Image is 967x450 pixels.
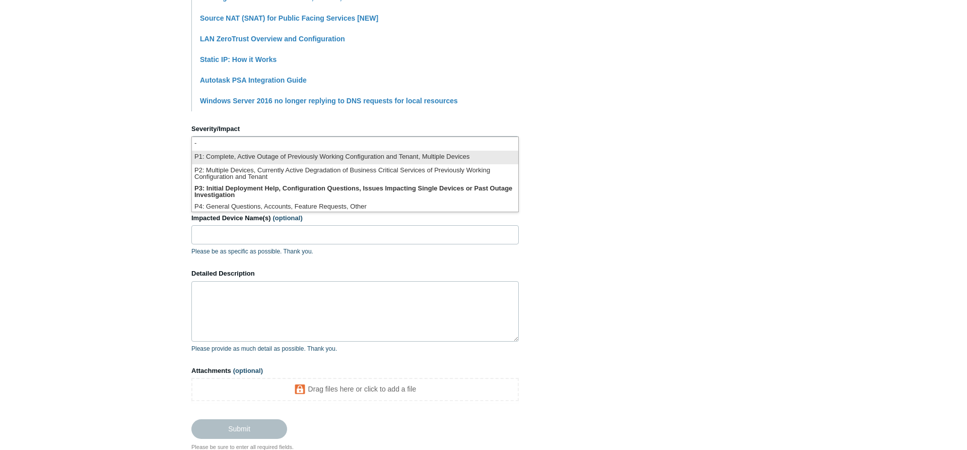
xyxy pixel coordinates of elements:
p: Please provide as much detail as possible. Thank you. [191,344,519,353]
span: (optional) [273,214,303,222]
p: Please be as specific as possible. Thank you. [191,247,519,256]
label: Impacted Device Name(s) [191,213,519,223]
li: P4: General Questions, Accounts, Feature Requests, Other [192,201,518,214]
span: (optional) [233,367,263,374]
a: LAN ZeroTrust Overview and Configuration [200,35,345,43]
a: Static IP: How it Works [200,55,277,63]
label: Detailed Description [191,269,519,279]
input: Submit [191,419,287,438]
li: - [192,137,518,151]
a: Source NAT (SNAT) for Public Facing Services [NEW] [200,14,378,22]
a: Windows Server 2016 no longer replying to DNS requests for local resources [200,97,458,105]
label: Attachments [191,366,519,376]
label: Severity/Impact [191,124,519,134]
a: Autotask PSA Integration Guide [200,76,307,84]
li: P2: Multiple Devices, Currently Active Degradation of Business Critical Services of Previously Wo... [192,164,518,182]
li: P1: Complete, Active Outage of Previously Working Configuration and Tenant, Multiple Devices [192,151,518,164]
li: P3: Initial Deployment Help, Configuration Questions, Issues Impacting Single Devices or Past Out... [192,182,518,201]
